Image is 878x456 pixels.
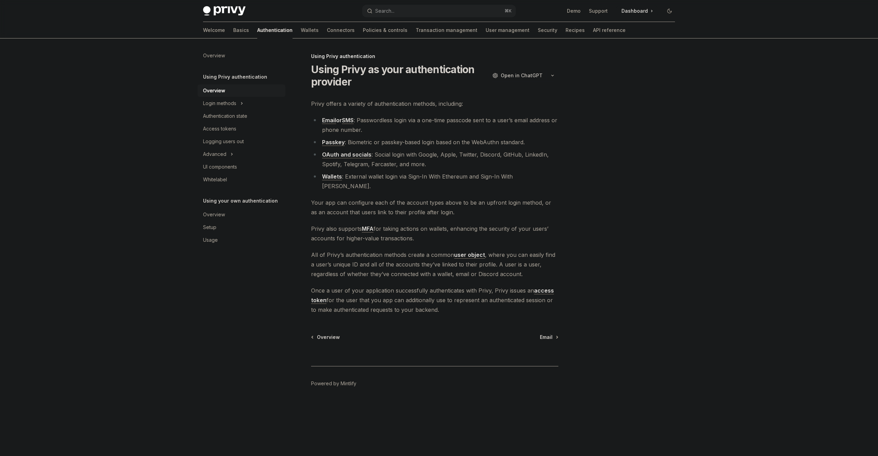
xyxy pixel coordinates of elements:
img: dark logo [203,6,246,16]
span: Once a user of your application successfully authenticates with Privy, Privy issues an for the us... [311,286,558,315]
button: Open search [362,5,516,17]
a: Logging users out [198,135,285,148]
a: Support [589,8,608,14]
span: Overview [317,334,340,341]
a: Email [540,334,558,341]
div: Usage [203,236,218,244]
a: Usage [198,234,285,246]
a: Powered by Mintlify [311,380,356,387]
div: Setup [203,223,216,231]
a: Basics [233,22,249,38]
a: OAuth and socials [322,151,371,158]
a: UI components [198,161,285,173]
a: MFA [362,225,373,232]
div: Authentication state [203,112,247,120]
li: : Biometric or passkey-based login based on the WebAuthn standard. [311,137,558,147]
h5: Using Privy authentication [203,73,267,81]
span: Privy offers a variety of authentication methods, including: [311,99,558,109]
a: Overview [198,84,285,97]
div: Using Privy authentication [311,53,558,60]
strong: or [322,117,354,124]
li: : Passwordless login via a one-time passcode sent to a user’s email address or phone number. [311,115,558,135]
span: Dashboard [621,8,648,14]
a: Authentication [257,22,293,38]
button: Open in ChatGPT [488,70,547,81]
button: Toggle Advanced section [198,148,285,160]
div: UI components [203,163,237,171]
li: : Social login with Google, Apple, Twitter, Discord, GitHub, LinkedIn, Spotify, Telegram, Farcast... [311,150,558,169]
a: Transaction management [416,22,477,38]
div: Overview [203,210,225,219]
a: Wallets [301,22,319,38]
a: Whitelabel [198,173,285,186]
div: Overview [203,87,225,95]
div: Access tokens [203,125,236,133]
h1: Using Privy as your authentication provider [311,63,485,88]
a: Dashboard [616,5,658,16]
span: Privy also supports for taking actions on wallets, enhancing the security of your users’ accounts... [311,224,558,243]
span: Your app can configure each of the account types above to be an upfront login method, or as an ac... [311,198,558,217]
a: Setup [198,221,285,233]
button: Toggle dark mode [664,5,675,16]
h5: Using your own authentication [203,197,278,205]
a: Authentication state [198,110,285,122]
div: Login methods [203,99,236,107]
li: : External wallet login via Sign-In With Ethereum and Sign-In With [PERSON_NAME]. [311,172,558,191]
span: ⌘ K [505,8,512,14]
button: Toggle Login methods section [198,97,285,110]
a: SMS [342,117,354,124]
a: Overview [312,334,340,341]
a: User management [486,22,530,38]
div: Logging users out [203,137,244,146]
a: Connectors [327,22,355,38]
a: API reference [593,22,626,38]
a: Welcome [203,22,225,38]
span: Open in ChatGPT [501,72,543,79]
div: Advanced [203,150,226,158]
a: Wallets [322,173,342,180]
a: Overview [198,49,285,62]
a: Recipes [566,22,585,38]
div: Overview [203,52,225,60]
div: Whitelabel [203,175,227,184]
a: Email [322,117,336,124]
a: Demo [567,8,581,14]
a: user object [454,251,485,259]
a: Passkey [322,139,345,146]
div: Search... [375,7,394,15]
span: Email [540,334,553,341]
span: All of Privy’s authentication methods create a common , where you can easily find a user’s unique... [311,250,558,279]
a: Security [538,22,557,38]
a: Overview [198,208,285,221]
a: Policies & controls [363,22,407,38]
a: Access tokens [198,123,285,135]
